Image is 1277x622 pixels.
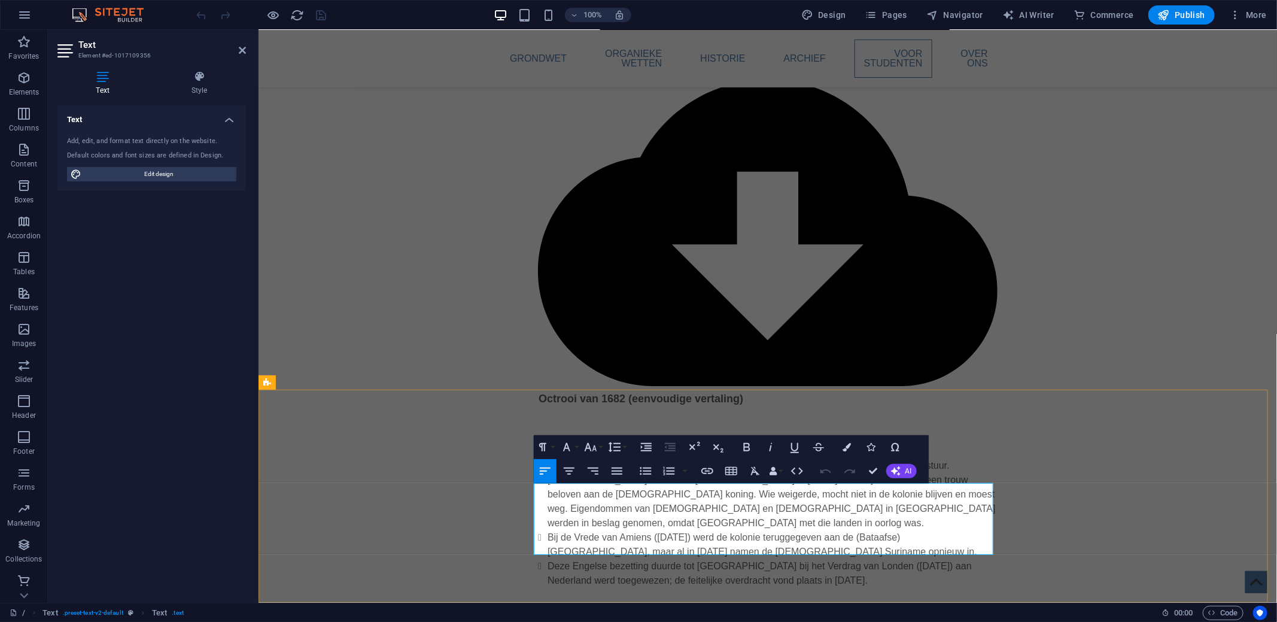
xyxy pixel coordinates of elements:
button: Italic (Ctrl+I) [759,435,782,459]
button: 100% [565,8,607,22]
button: Clear Formatting [744,459,767,483]
span: 00 00 [1174,606,1193,620]
span: Pages [865,9,907,21]
p: Slider [15,375,34,384]
span: Code [1208,606,1238,620]
span: AI [905,468,912,475]
button: Commerce [1069,5,1139,25]
nav: breadcrumb [42,606,184,620]
p: Columns [9,123,39,133]
button: Confirm (Ctrl+⏎) [862,459,885,483]
i: On resize automatically adjust zoom level to fit chosen device. [614,10,625,20]
button: Font Size [582,435,604,459]
h6: 100% [583,8,602,22]
span: . preset-text-v2-default [63,606,123,620]
a: Click to cancel selection. Double-click to open Pages [10,606,25,620]
button: AI Writer [998,5,1059,25]
p: Header [12,411,36,420]
button: Data Bindings [768,459,785,483]
h4: Text [57,105,246,127]
p: Features [10,303,38,312]
p: Content [11,159,37,169]
button: Underline (Ctrl+U) [783,435,806,459]
button: Strikethrough [807,435,830,459]
span: Navigator [926,9,983,21]
span: More [1229,9,1267,21]
span: Click to select. Double-click to edit [152,606,167,620]
button: Special Characters [884,435,907,459]
div: Design (Ctrl+Alt+Y) [796,5,851,25]
button: Undo (Ctrl+Z) [814,459,837,483]
div: Add, edit, and format text directly on the website. [67,136,236,147]
button: Insert Table [720,459,743,483]
button: Decrease Indent [659,435,682,459]
p: Collections [5,554,42,564]
button: Align Justify [606,459,628,483]
p: Forms [13,483,35,492]
p: Elements [9,87,39,97]
button: Design [796,5,851,25]
button: Font Family [558,435,580,459]
button: Usercentrics [1253,606,1267,620]
p: Marketing [7,518,40,528]
button: Ordered List [680,459,690,483]
button: More [1224,5,1272,25]
button: Icons [860,435,883,459]
button: Edit design [67,167,236,181]
span: . text [172,606,183,620]
button: Insert Link [696,459,719,483]
button: Align Left [534,459,557,483]
p: Tables [13,267,35,277]
img: Editor Logo [69,8,159,22]
span: Publish [1158,9,1205,21]
button: HTML [786,459,808,483]
button: AI [886,464,917,478]
h2: Text [78,40,246,50]
button: Publish [1148,5,1215,25]
button: Increase Indent [635,435,658,459]
button: Navigator [922,5,988,25]
i: This element is a customizable preset [128,609,133,616]
span: : [1182,608,1184,617]
p: Images [12,339,37,348]
button: Code [1203,606,1243,620]
button: Subscript [707,435,729,459]
p: Footer [13,447,35,456]
span: Design [801,9,846,21]
button: Ordered List [658,459,680,483]
button: Redo (Ctrl+Shift+Z) [838,459,861,483]
div: Default colors and font sizes are defined in Design. [67,151,236,161]
button: Line Height [606,435,628,459]
i: Reload page [291,8,305,22]
h3: Element #ed-1017109356 [78,50,222,61]
button: Superscript [683,435,706,459]
button: Align Center [558,459,580,483]
h4: Style [153,71,246,96]
span: Click to select. Double-click to edit [42,606,57,620]
button: Colors [836,435,859,459]
button: Align Right [582,459,604,483]
span: Edit design [85,167,233,181]
p: Favorites [8,51,39,61]
button: Unordered List [634,459,657,483]
button: Pages [861,5,912,25]
span: Commerce [1074,9,1134,21]
button: Paragraph Format [534,435,557,459]
button: Bold (Ctrl+B) [735,435,758,459]
button: reload [290,8,305,22]
span: AI Writer [1002,9,1054,21]
p: Boxes [14,195,34,205]
h4: Text [57,71,153,96]
button: Click here to leave preview mode and continue editing [266,8,281,22]
h6: Session time [1162,606,1193,620]
p: Accordion [7,231,41,241]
